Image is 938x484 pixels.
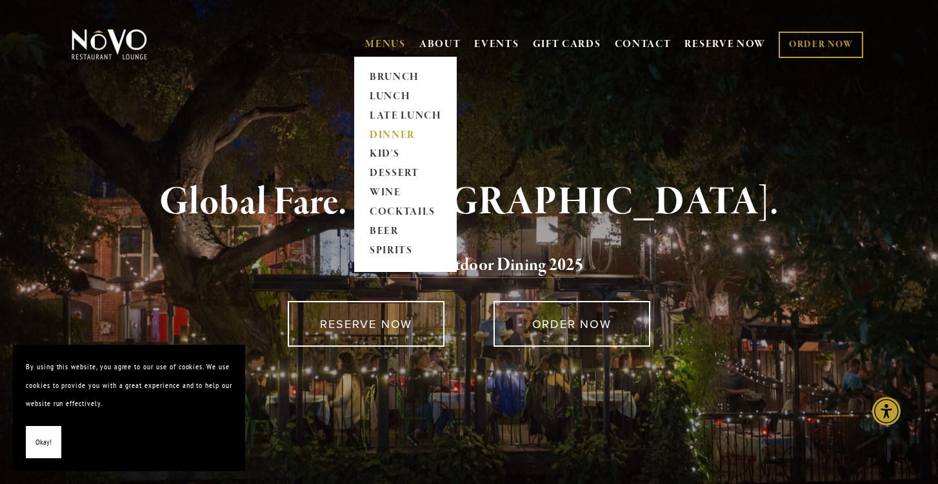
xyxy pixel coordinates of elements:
[365,68,446,87] a: BRUNCH
[615,32,672,57] a: CONTACT
[365,87,446,106] a: LUNCH
[26,426,61,459] button: Okay!
[872,397,901,425] div: Accessibility Menu
[533,32,601,57] a: GIFT CARDS
[355,254,575,278] a: Voted Best Outdoor Dining 202
[365,164,446,184] a: DESSERT
[365,222,446,242] a: BEER
[779,32,863,58] a: ORDER NOW
[365,38,406,51] a: MENUS
[419,38,461,51] a: ABOUT
[26,358,232,413] p: By using this website, you agree to our use of cookies. We use cookies to provide you with a grea...
[35,433,52,452] span: Okay!
[365,106,446,126] a: LATE LUNCH
[13,345,245,471] section: Cookie banner
[365,184,446,203] a: WINE
[684,32,766,57] a: RESERVE NOW
[69,28,150,61] img: Novo Restaurant &amp; Lounge
[365,145,446,164] a: KID'S
[494,301,650,347] a: ORDER NOW
[365,242,446,261] a: SPIRITS
[365,203,446,222] a: COCKTAILS
[365,126,446,145] a: DINNER
[474,38,519,51] a: EVENTS
[93,252,845,279] h2: 5
[288,301,444,347] a: RESERVE NOW
[159,178,778,227] strong: Global Fare. [GEOGRAPHIC_DATA].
